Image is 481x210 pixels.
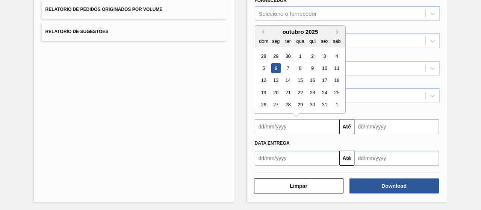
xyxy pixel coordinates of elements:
div: Choose segunda-feira, 29 de setembro de 2025 [271,51,281,61]
button: Relatório de Pedidos Originados por Volume [42,0,227,19]
div: Choose terça-feira, 28 de outubro de 2025 [283,100,293,110]
div: Choose segunda-feira, 27 de outubro de 2025 [271,100,281,110]
div: month 2025-10 [257,50,343,111]
div: Choose segunda-feira, 6 de outubro de 2025 [271,63,281,73]
div: Choose segunda-feira, 20 de outubro de 2025 [271,88,281,98]
input: dd/mm/yyyy [255,119,339,134]
div: Choose terça-feira, 7 de outubro de 2025 [283,63,293,73]
div: Choose sábado, 1 de novembro de 2025 [331,100,342,110]
div: Choose quarta-feira, 15 de outubro de 2025 [295,76,305,86]
div: dom [259,36,269,46]
div: Choose domingo, 26 de outubro de 2025 [259,100,269,110]
div: Choose domingo, 5 de outubro de 2025 [259,63,269,73]
button: Relatório de Sugestões [42,23,227,41]
div: Choose quarta-feira, 8 de outubro de 2025 [295,63,305,73]
div: qua [295,36,305,46]
div: Choose quarta-feira, 1 de outubro de 2025 [295,51,305,61]
div: sab [331,36,342,46]
div: Choose domingo, 19 de outubro de 2025 [259,88,269,98]
div: Choose terça-feira, 14 de outubro de 2025 [283,76,293,86]
div: Choose domingo, 28 de setembro de 2025 [259,51,269,61]
span: Relatório de Pedidos Originados por Volume [45,7,163,12]
div: sex [319,36,330,46]
div: Choose quinta-feira, 30 de outubro de 2025 [307,100,317,110]
div: Choose sábado, 18 de outubro de 2025 [331,76,342,86]
div: Choose terça-feira, 30 de setembro de 2025 [283,51,293,61]
input: dd/mm/yyyy [255,151,339,166]
div: Choose sábado, 4 de outubro de 2025 [331,51,342,61]
div: Choose quinta-feira, 9 de outubro de 2025 [307,63,317,73]
div: ter [283,36,293,46]
button: Next Month [336,29,342,35]
div: Selecione o fornecedor [259,11,317,17]
button: Limpar [254,178,343,193]
div: Choose segunda-feira, 13 de outubro de 2025 [271,76,281,86]
div: Choose sábado, 25 de outubro de 2025 [331,88,342,98]
input: dd/mm/yyyy [354,151,439,166]
span: Relatório de Sugestões [45,29,109,34]
button: Até [339,151,354,166]
button: Previous Month [259,29,264,35]
div: Choose sábado, 11 de outubro de 2025 [331,63,342,73]
div: Choose quinta-feira, 16 de outubro de 2025 [307,76,317,86]
div: Choose domingo, 12 de outubro de 2025 [259,76,269,86]
div: Choose sexta-feira, 3 de outubro de 2025 [319,51,330,61]
span: Data Entrega [255,141,290,146]
div: Choose quinta-feira, 2 de outubro de 2025 [307,51,317,61]
button: Até [339,119,354,134]
div: seg [271,36,281,46]
div: outubro 2025 [255,29,345,35]
div: Choose sexta-feira, 10 de outubro de 2025 [319,63,330,73]
input: dd/mm/yyyy [354,119,439,134]
div: Choose quarta-feira, 29 de outubro de 2025 [295,100,305,110]
button: Download [349,178,439,193]
div: Choose sexta-feira, 17 de outubro de 2025 [319,76,330,86]
div: Choose quarta-feira, 22 de outubro de 2025 [295,88,305,98]
div: Choose quinta-feira, 23 de outubro de 2025 [307,88,317,98]
div: Choose terça-feira, 21 de outubro de 2025 [283,88,293,98]
div: Choose sexta-feira, 31 de outubro de 2025 [319,100,330,110]
div: Choose sexta-feira, 24 de outubro de 2025 [319,88,330,98]
div: qui [307,36,317,46]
